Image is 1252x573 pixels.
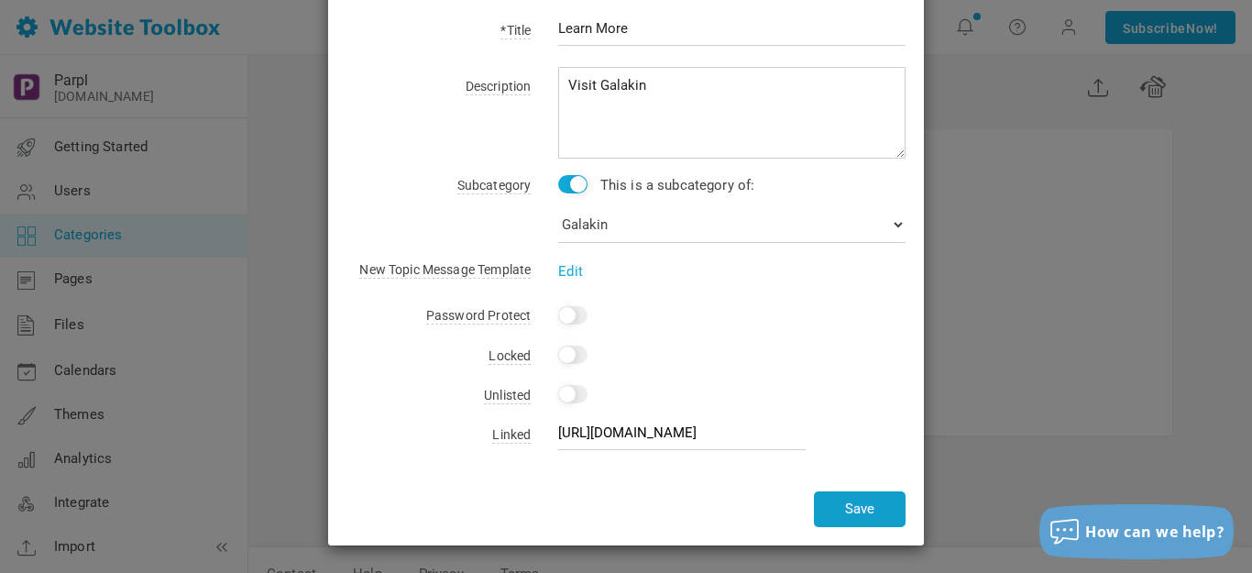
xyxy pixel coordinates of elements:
span: Locked [489,348,531,365]
input: Link URL [558,415,806,450]
span: Linked [492,427,531,444]
span: Description [466,79,532,95]
a: Edit [558,263,583,280]
textarea: Visit Galakin [558,67,906,159]
span: Password Protect [426,308,531,325]
span: New Topic Message Template [359,262,531,279]
span: Subcategory [457,178,532,194]
span: *Title [500,23,531,39]
button: How can we help? [1039,504,1234,559]
span: This is a subcategory of: [600,177,755,193]
button: Save [814,491,906,527]
span: Unlisted [484,388,531,404]
span: How can we help? [1085,522,1225,542]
